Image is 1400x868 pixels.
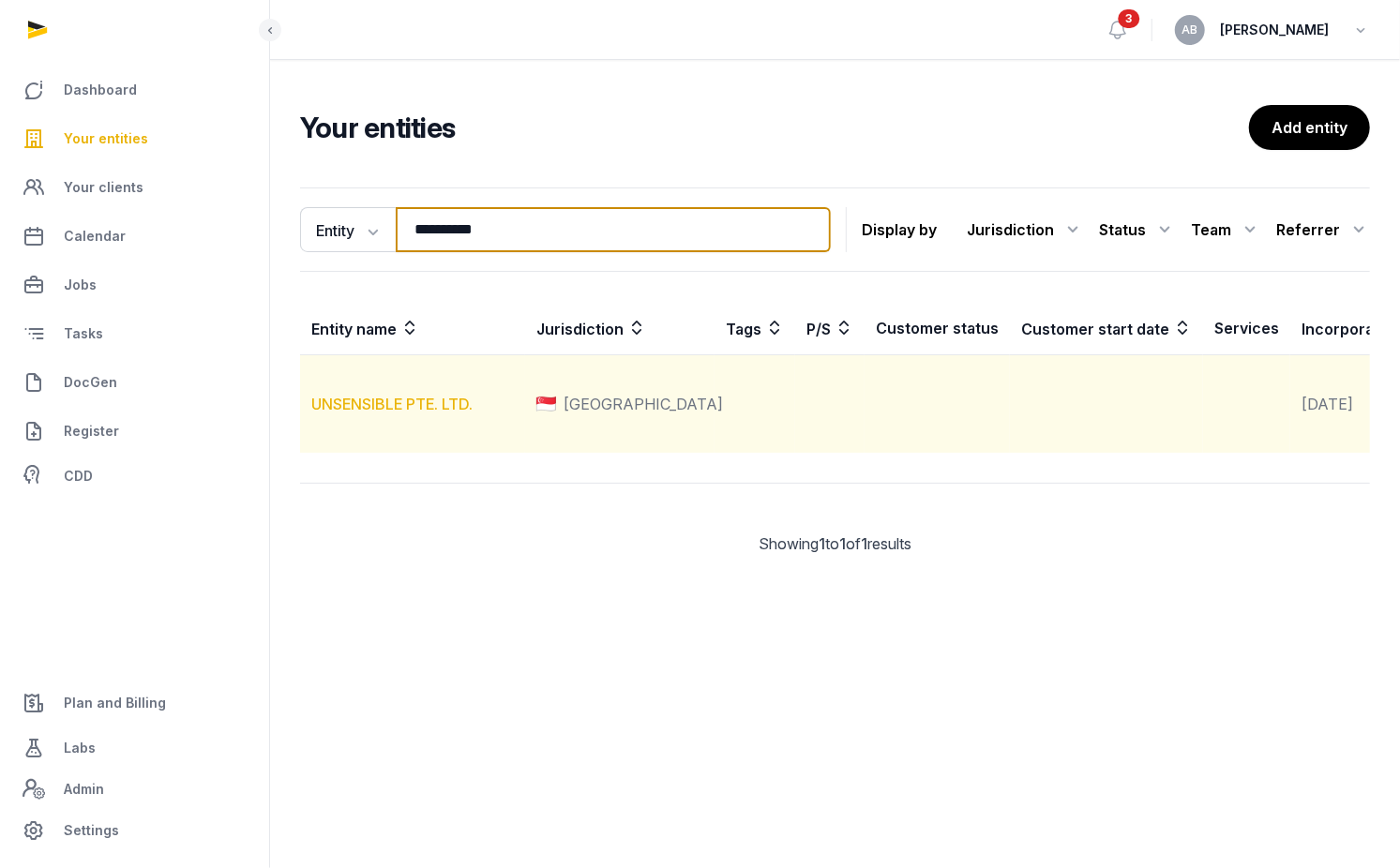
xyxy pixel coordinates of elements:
[861,534,867,553] span: 1
[1249,105,1370,150] a: Add entity
[15,214,254,259] a: Calendar
[64,819,119,842] span: Settings
[1099,215,1176,245] div: Status
[15,116,254,161] a: Your entities
[1175,15,1205,45] button: AB
[15,409,254,454] a: Register
[715,302,795,355] th: Tags
[15,681,254,726] a: Plan and Billing
[64,692,166,714] span: Plan and Billing
[300,302,525,355] th: Entity name
[15,457,254,495] a: CDD
[564,393,723,415] span: [GEOGRAPHIC_DATA]
[300,207,396,252] button: Entity
[64,322,103,345] span: Tasks
[1010,302,1203,355] th: Customer start date
[64,737,96,759] span: Labs
[64,127,148,150] span: Your entities
[1276,215,1370,245] div: Referrer
[64,778,104,801] span: Admin
[64,465,93,487] span: CDD
[64,79,137,101] span: Dashboard
[64,420,119,442] span: Register
[865,302,1010,355] th: Customer status
[300,111,1249,144] h2: Your entities
[795,302,865,355] th: P/S
[15,726,254,771] a: Labs
[15,165,254,210] a: Your clients
[819,534,825,553] span: 1
[64,225,126,247] span: Calendar
[862,215,937,245] p: Display by
[15,262,254,307] a: Jobs
[15,67,254,112] a: Dashboard
[1182,24,1198,36] span: AB
[64,176,143,199] span: Your clients
[15,808,254,853] a: Settings
[1191,215,1261,245] div: Team
[64,274,97,296] span: Jobs
[1119,9,1140,28] span: 3
[1203,302,1290,355] th: Services
[311,395,473,413] a: UNSENSIBLE PTE. LTD.
[15,360,254,405] a: DocGen
[525,302,715,355] th: Jurisdiction
[15,771,254,808] a: Admin
[64,371,117,394] span: DocGen
[300,532,1370,555] div: Showing to of results
[1220,19,1329,41] span: [PERSON_NAME]
[15,311,254,356] a: Tasks
[967,215,1084,245] div: Jurisdiction
[839,534,846,553] span: 1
